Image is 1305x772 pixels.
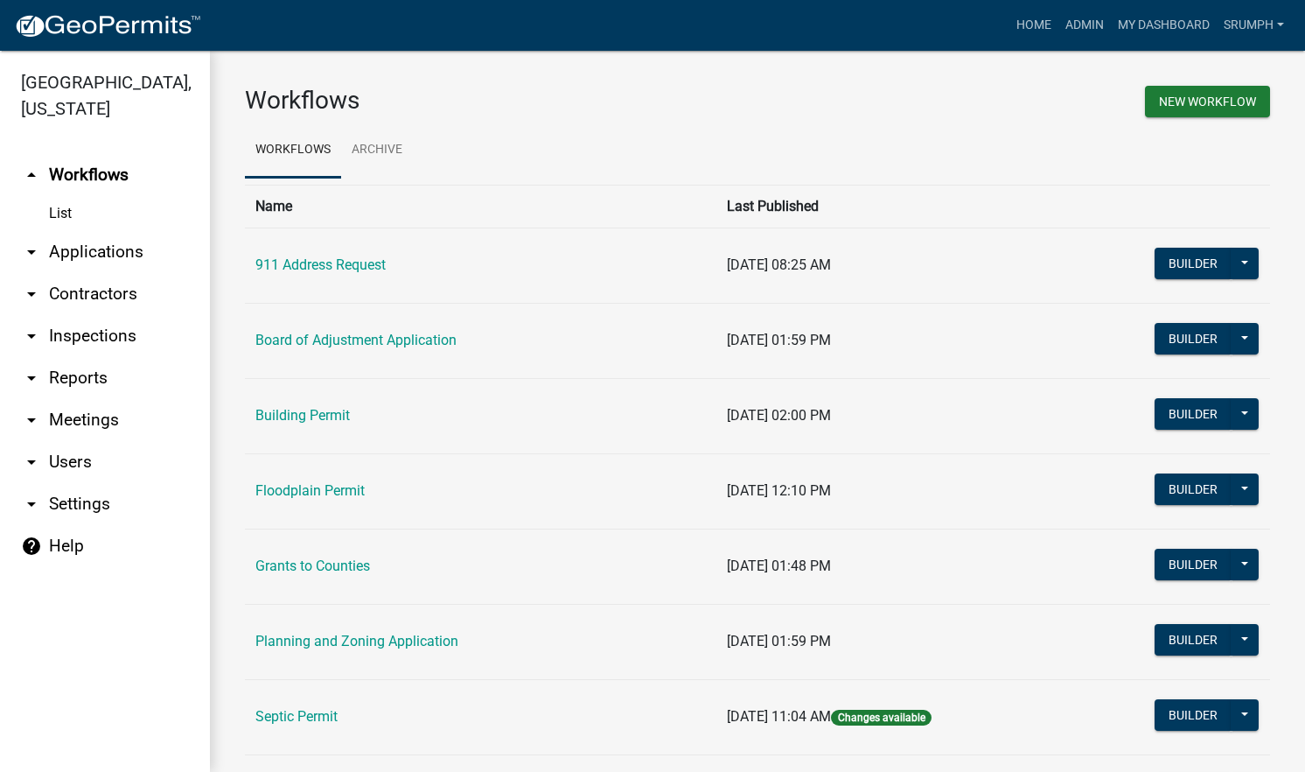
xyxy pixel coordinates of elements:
a: Home [1009,9,1058,42]
i: arrow_drop_down [21,242,42,263]
a: Floodplain Permit [255,482,365,499]
a: Septic Permit [255,708,338,725]
span: [DATE] 01:59 PM [727,633,831,649]
button: Builder [1155,398,1232,430]
i: arrow_drop_down [21,410,42,431]
span: [DATE] 01:59 PM [727,332,831,348]
th: Name [245,185,716,228]
a: 911 Address Request [255,256,386,273]
i: arrow_drop_down [21,326,42,347]
span: [DATE] 11:04 AM [727,708,831,725]
button: New Workflow [1145,86,1270,117]
a: Board of Adjustment Application [255,332,457,348]
a: Grants to Counties [255,558,370,574]
a: My Dashboard [1111,9,1217,42]
a: Building Permit [255,407,350,424]
button: Builder [1155,549,1232,580]
span: [DATE] 02:00 PM [727,407,831,424]
i: help [21,536,42,557]
button: Builder [1155,699,1232,731]
i: arrow_drop_down [21,284,42,305]
a: Admin [1058,9,1111,42]
th: Last Published [716,185,1071,228]
a: Archive [341,123,413,179]
button: Builder [1155,624,1232,656]
i: arrow_drop_down [21,452,42,473]
a: Workflows [245,123,341,179]
span: [DATE] 08:25 AM [727,256,831,273]
span: [DATE] 01:48 PM [727,558,831,574]
button: Builder [1155,474,1232,505]
h3: Workflows [245,86,744,116]
span: [DATE] 12:10 PM [727,482,831,499]
i: arrow_drop_down [21,368,42,389]
span: Changes available [831,710,931,726]
i: arrow_drop_down [21,494,42,515]
a: Planning and Zoning Application [255,633,458,649]
button: Builder [1155,323,1232,354]
a: srumph [1217,9,1291,42]
i: arrow_drop_up [21,165,42,186]
button: Builder [1155,248,1232,279]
